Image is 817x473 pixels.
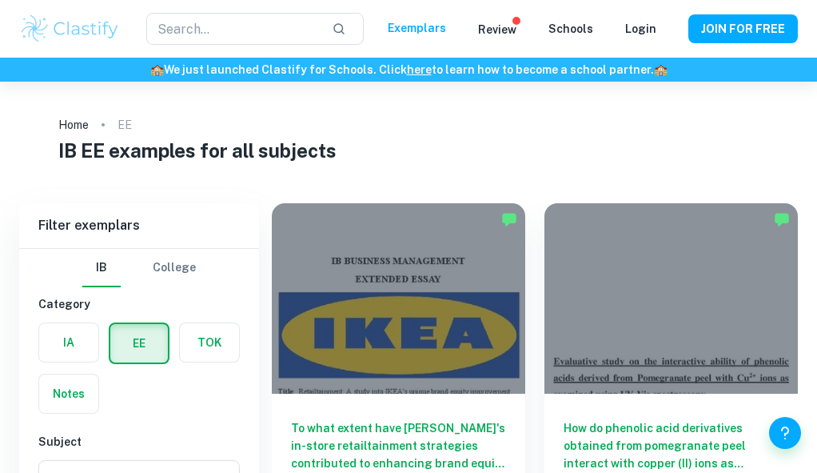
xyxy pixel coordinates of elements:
button: Notes [39,375,98,413]
img: Clastify logo [19,13,121,45]
p: Review [478,21,516,38]
img: Marked [774,211,790,227]
h1: IB EE examples for all subjects [58,136,759,165]
button: TOK [180,323,239,362]
a: here [407,63,432,76]
a: Home [58,114,89,136]
button: IA [39,323,98,362]
span: 🏫 [654,63,668,76]
button: Help and Feedback [769,417,801,449]
button: IB [82,249,121,287]
h6: Subject [38,433,240,451]
p: Exemplars [388,19,446,37]
span: 🏫 [150,63,164,76]
img: Marked [501,211,517,227]
button: JOIN FOR FREE [688,14,798,43]
div: Filter type choice [82,249,196,287]
button: EE [110,324,168,363]
button: College [153,249,196,287]
h6: To what extent have [PERSON_NAME]'s in-store retailtainment strategies contributed to enhancing b... [291,419,506,472]
a: Login [625,22,656,35]
input: Search... [146,13,319,45]
h6: How do phenolic acid derivatives obtained from pomegranate peel interact with copper (II) ions as... [564,419,779,472]
p: EE [118,116,132,134]
a: Schools [548,22,593,35]
h6: Category [38,295,240,313]
h6: Filter exemplars [19,203,259,248]
h6: We just launched Clastify for Schools. Click to learn how to become a school partner. [3,61,814,78]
